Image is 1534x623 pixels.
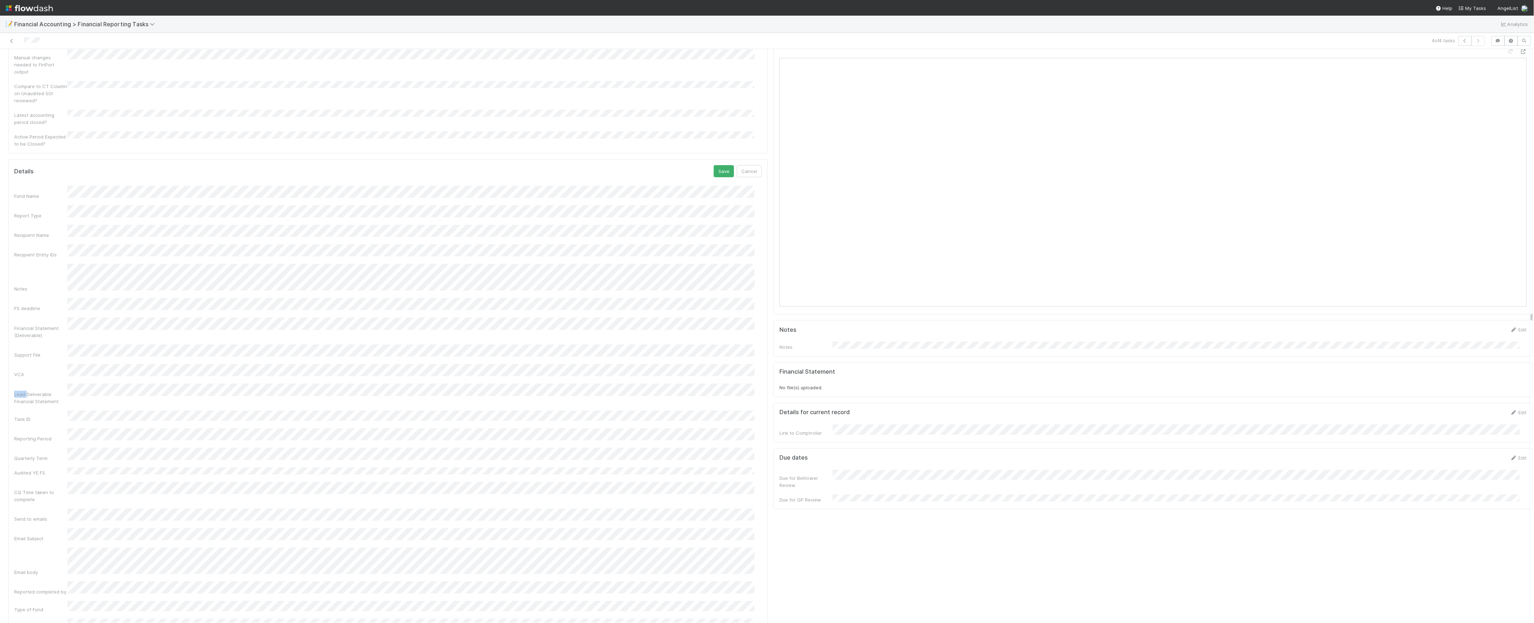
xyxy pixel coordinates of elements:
div: Task ID [14,416,67,423]
div: Fund Name [14,193,67,200]
div: Recipient Name [14,232,67,239]
h5: Notes [779,326,796,334]
div: Send to emails [14,515,67,522]
div: FS deadline [14,305,67,312]
a: My Tasks [1458,5,1486,12]
div: Financial Statement (Deliverable) [14,325,67,339]
div: Audited YE FS [14,469,67,476]
h5: Details for current record [779,409,850,416]
div: VCA [14,371,67,378]
div: Lead Deliverable Financial Statement [14,391,67,405]
div: Report Type [14,212,67,219]
span: 📝 [6,21,13,27]
h5: Due dates [779,454,808,461]
a: Edit [1510,455,1527,461]
a: Edit [1510,327,1527,332]
div: Active Period Expected to be Closed? [14,133,67,147]
div: Type of Fund [14,606,67,613]
span: Financial Accounting > Financial Reporting Tasks [14,21,158,28]
div: Recipient Entity IDs [14,251,67,258]
div: Notes [779,343,833,351]
div: Email Subject [14,535,67,542]
div: Compare to CT Column on Unaudited SOI reviewed? [14,83,67,104]
img: avatar_b6a6ccf4-6160-40f7-90da-56c3221167ae.png [1521,5,1528,12]
span: 4 of 4 tasks [1432,37,1456,44]
a: Edit [1510,410,1527,415]
div: Email body [14,569,67,576]
span: AngelList [1498,5,1518,11]
img: logo-inverted-e16ddd16eac7371096b0.svg [6,2,53,14]
span: My Tasks [1458,5,1486,11]
div: Help [1436,5,1453,12]
div: Manual changes needed to FinPort output [14,54,67,75]
div: Due for GP Review [779,496,833,503]
div: Latest accounting period closed? [14,112,67,126]
div: Quarterly Term [14,455,67,462]
div: Support File [14,351,67,358]
h5: Financial Statement [779,368,835,375]
button: Cancel [737,165,762,177]
div: No file(s) uploaded. [779,368,1527,391]
h5: Details [14,168,34,175]
div: Link to Comptroller [779,429,833,437]
a: Analytics [1500,20,1528,28]
div: CQ Time taken to complete [14,489,67,503]
div: Reporting Period [14,435,67,442]
div: Notes [14,285,67,292]
div: Reported completed by [14,588,67,595]
div: Due for Belltower Review [779,475,833,489]
button: Save [714,165,734,177]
